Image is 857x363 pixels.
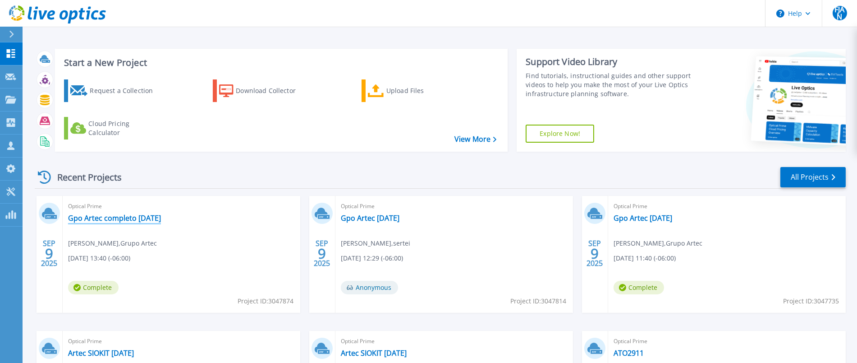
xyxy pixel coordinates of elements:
a: ATO2911 [614,349,644,358]
span: Optical Prime [68,336,295,346]
div: Upload Files [386,82,458,100]
span: Optical Prime [614,201,840,211]
span: [PERSON_NAME] , Grupo Artec [68,238,157,248]
span: Optical Prime [68,201,295,211]
a: View More [454,135,496,144]
span: Project ID: 3047814 [510,296,566,306]
a: Upload Files [362,79,462,102]
span: Complete [68,281,119,294]
span: Project ID: 3047735 [783,296,839,306]
span: [DATE] 12:29 (-06:00) [341,253,403,263]
a: Request a Collection [64,79,165,102]
div: Find tutorials, instructional guides and other support videos to help you make the most of your L... [526,71,693,98]
a: Gpo Artec [DATE] [341,214,399,223]
div: Cloud Pricing Calculator [88,119,160,137]
span: Anonymous [341,281,398,294]
span: 9 [45,250,53,257]
span: [PERSON_NAME] , Grupo Artec [614,238,702,248]
a: Gpo Artec [DATE] [614,214,672,223]
div: SEP 2025 [586,237,603,270]
a: Gpo Artec completo [DATE] [68,214,161,223]
a: All Projects [780,167,846,187]
div: SEP 2025 [313,237,330,270]
a: Download Collector [213,79,313,102]
span: Optical Prime [341,201,568,211]
a: Explore Now! [526,125,594,143]
a: Artec SIOKIT [DATE] [341,349,407,358]
span: 9 [318,250,326,257]
span: Project ID: 3047874 [238,296,293,306]
div: Recent Projects [35,166,134,188]
a: Artec SIOKIT [DATE] [68,349,134,358]
span: [DATE] 11:40 (-06:00) [614,253,676,263]
div: Request a Collection [90,82,162,100]
span: [PERSON_NAME] , sertei [341,238,410,248]
span: Complete [614,281,664,294]
h3: Start a New Project [64,58,496,68]
a: Cloud Pricing Calculator [64,117,165,140]
span: [DATE] 13:40 (-06:00) [68,253,130,263]
span: 9 [591,250,599,257]
div: Support Video Library [526,56,693,68]
span: Optical Prime [614,336,840,346]
div: Download Collector [236,82,308,100]
span: FJAN [833,6,847,20]
span: Optical Prime [341,336,568,346]
div: SEP 2025 [41,237,58,270]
